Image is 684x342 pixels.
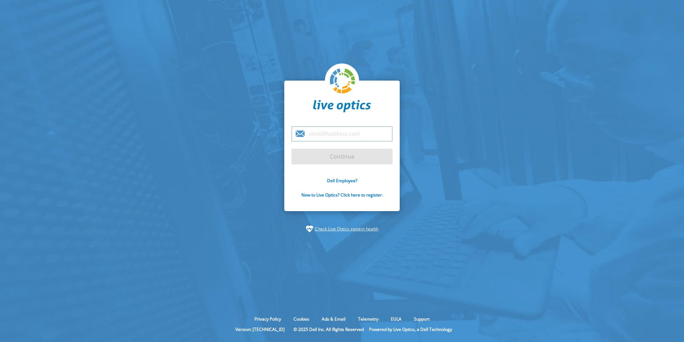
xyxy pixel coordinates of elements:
[288,316,315,322] a: Cookies
[315,225,378,233] a: Check Live Optics system health
[301,192,383,198] a: New to Live Optics? Click here to register.
[306,225,313,233] img: status-check-icon.svg
[316,316,351,322] a: Ads & Email
[330,68,356,94] img: liveoptics-logo.svg
[313,100,371,113] img: liveoptics-word.svg
[369,326,452,332] li: Powered by Live Optics, a Dell Technology
[291,126,393,142] input: email@address.com
[409,316,435,322] a: Support
[385,316,407,322] a: EULA
[327,178,357,184] a: Dell Employee?
[249,316,286,322] a: Privacy Policy
[353,316,384,322] a: Telemetry
[290,326,367,332] li: © 2025 Dell Inc. All Rights Reserved
[232,326,288,332] li: Version: [TECHNICAL_ID]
